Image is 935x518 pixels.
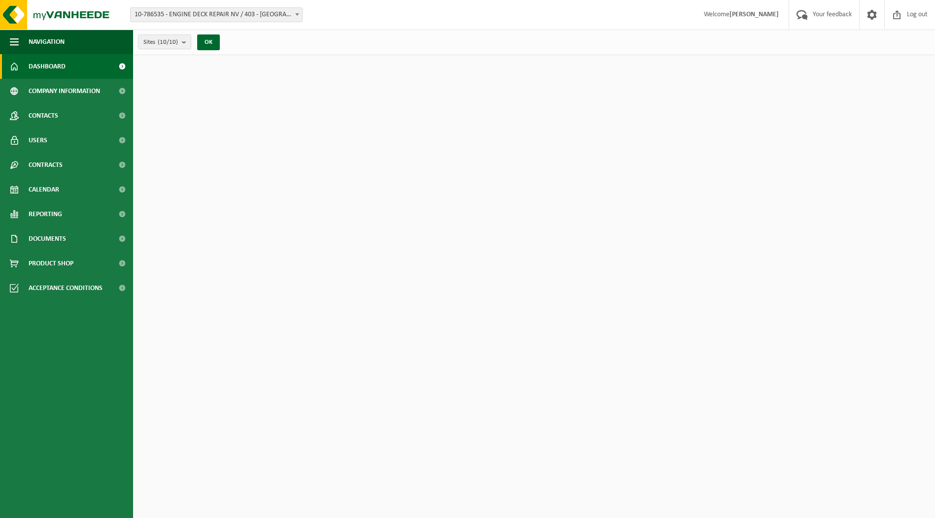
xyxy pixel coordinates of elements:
span: Sites [143,35,178,50]
span: Contracts [29,153,63,177]
span: Contacts [29,103,58,128]
button: OK [197,34,220,50]
span: Company information [29,79,100,103]
span: Documents [29,227,66,251]
span: Navigation [29,30,65,54]
button: Sites(10/10) [138,34,191,49]
span: Reporting [29,202,62,227]
strong: [PERSON_NAME] [729,11,779,18]
span: Product Shop [29,251,73,276]
count: (10/10) [158,39,178,45]
span: Dashboard [29,54,66,79]
span: Calendar [29,177,59,202]
span: Acceptance conditions [29,276,103,300]
span: 10-786535 - ENGINE DECK REPAIR NV / 403 - ANTWERPEN [130,7,303,22]
span: Users [29,128,47,153]
span: 10-786535 - ENGINE DECK REPAIR NV / 403 - ANTWERPEN [131,8,302,22]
